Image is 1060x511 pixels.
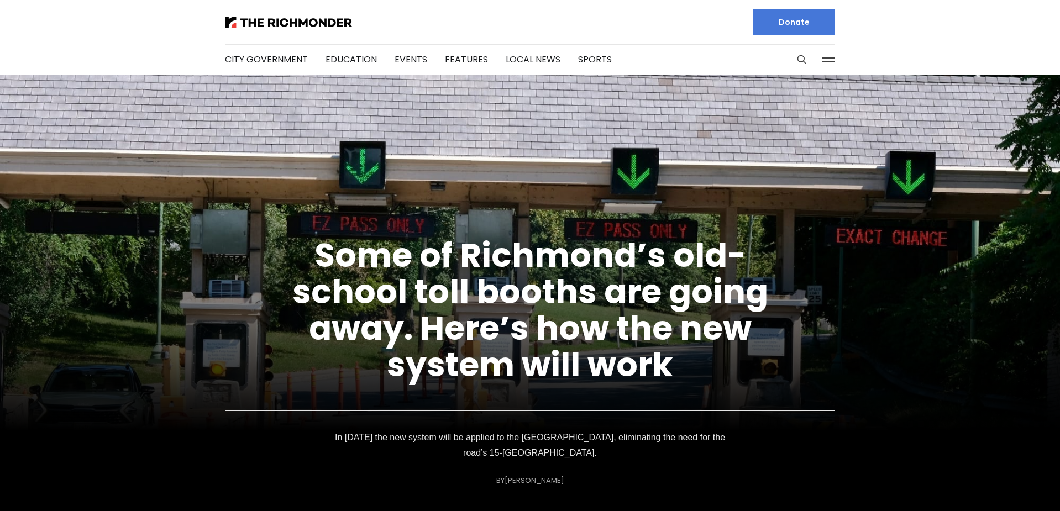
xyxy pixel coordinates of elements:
[225,53,308,66] a: City Government
[225,17,352,28] img: The Richmonder
[333,430,727,461] p: In [DATE] the new system will be applied to the [GEOGRAPHIC_DATA], eliminating the need for the r...
[794,51,810,68] button: Search this site
[496,476,564,484] div: By
[395,53,427,66] a: Events
[292,232,768,388] a: Some of Richmond’s old-school toll booths are going away. Here’s how the new system will work
[445,53,488,66] a: Features
[753,9,835,35] a: Donate
[578,53,612,66] a: Sports
[505,475,564,486] a: [PERSON_NAME]
[326,53,377,66] a: Education
[506,53,560,66] a: Local News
